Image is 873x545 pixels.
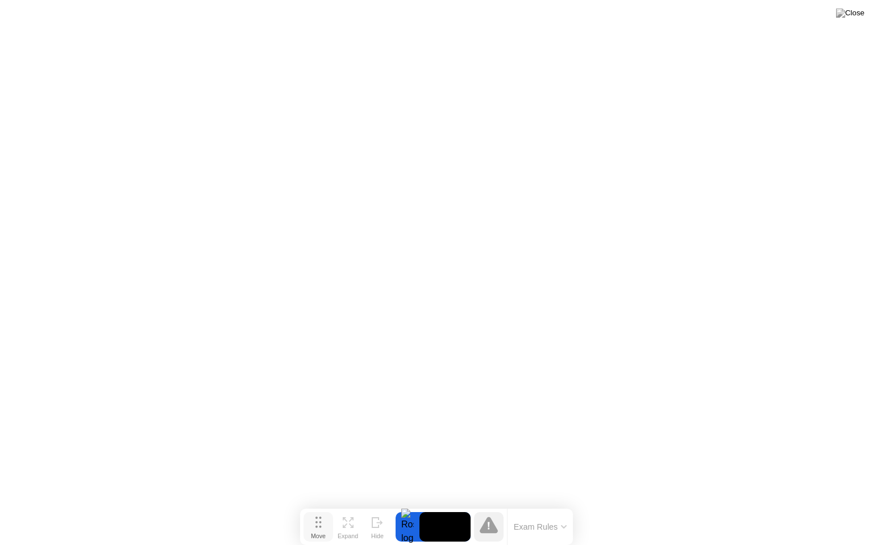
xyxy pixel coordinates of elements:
button: Move [304,512,333,542]
div: Expand [338,533,358,539]
button: Expand [333,512,363,542]
div: Hide [371,533,384,539]
img: Close [836,9,864,18]
div: Move [311,533,326,539]
button: Hide [363,512,392,542]
button: Exam Rules [510,522,571,532]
